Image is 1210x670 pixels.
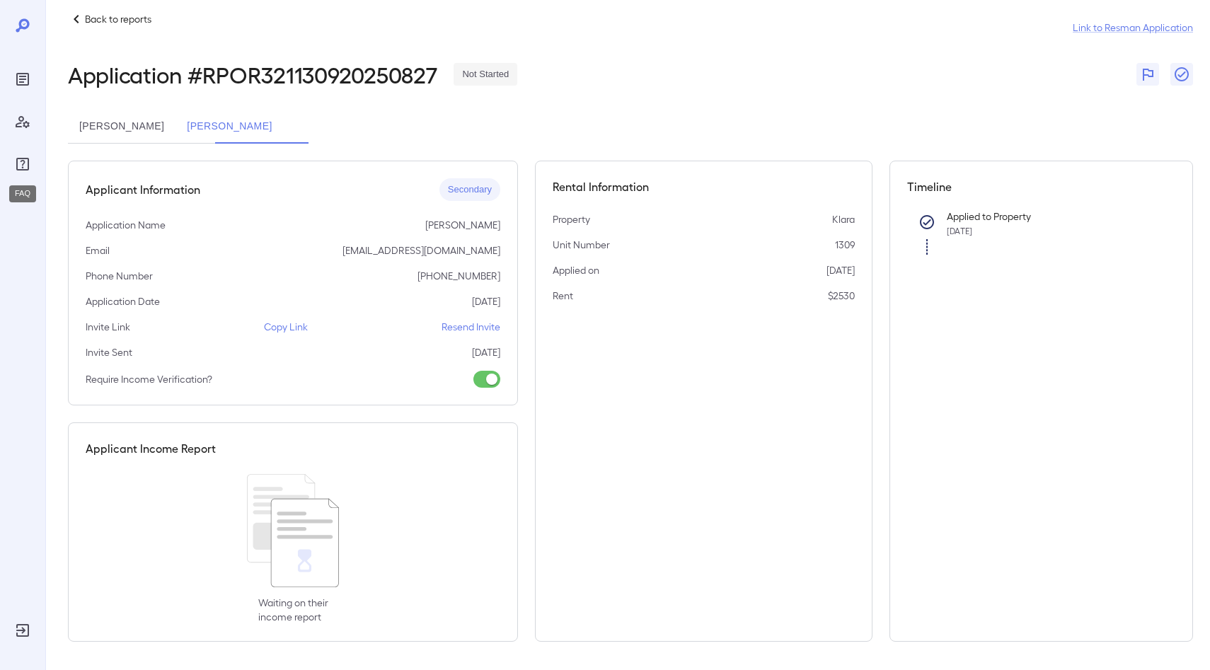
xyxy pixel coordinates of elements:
p: $2530 [828,289,855,303]
button: [PERSON_NAME] [175,110,283,144]
p: Require Income Verification? [86,372,212,386]
p: Unit Number [553,238,610,252]
p: Rent [553,289,573,303]
h5: Timeline [907,178,1175,195]
p: Application Name [86,218,166,232]
p: [DATE] [472,345,500,359]
p: Application Date [86,294,160,308]
span: [DATE] [947,226,972,236]
span: Secondary [439,183,500,197]
button: [PERSON_NAME] [68,110,175,144]
p: Property [553,212,590,226]
p: Back to reports [85,12,151,26]
p: Resend Invite [442,320,500,334]
p: Applied on [553,263,599,277]
p: [PERSON_NAME] [425,218,500,232]
p: Invite Sent [86,345,132,359]
div: Log Out [11,619,34,642]
h5: Applicant Information [86,181,200,198]
h5: Applicant Income Report [86,440,216,457]
div: FAQ [9,185,36,202]
p: [DATE] [472,294,500,308]
p: Copy Link [264,320,308,334]
p: [DATE] [826,263,855,277]
div: Reports [11,68,34,91]
div: FAQ [11,153,34,175]
a: Link to Resman Application [1073,21,1193,35]
p: Klara [832,212,855,226]
span: Not Started [454,68,517,81]
h2: Application # RPOR321130920250827 [68,62,437,87]
p: Invite Link [86,320,130,334]
p: Phone Number [86,269,153,283]
p: Applied to Property [947,209,1153,224]
button: Flag Report [1136,63,1159,86]
p: [EMAIL_ADDRESS][DOMAIN_NAME] [342,243,500,258]
p: Email [86,243,110,258]
p: [PHONE_NUMBER] [417,269,500,283]
button: Close Report [1170,63,1193,86]
p: Waiting on their income report [258,596,328,624]
p: 1309 [835,238,855,252]
div: Manage Users [11,110,34,133]
h5: Rental Information [553,178,855,195]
